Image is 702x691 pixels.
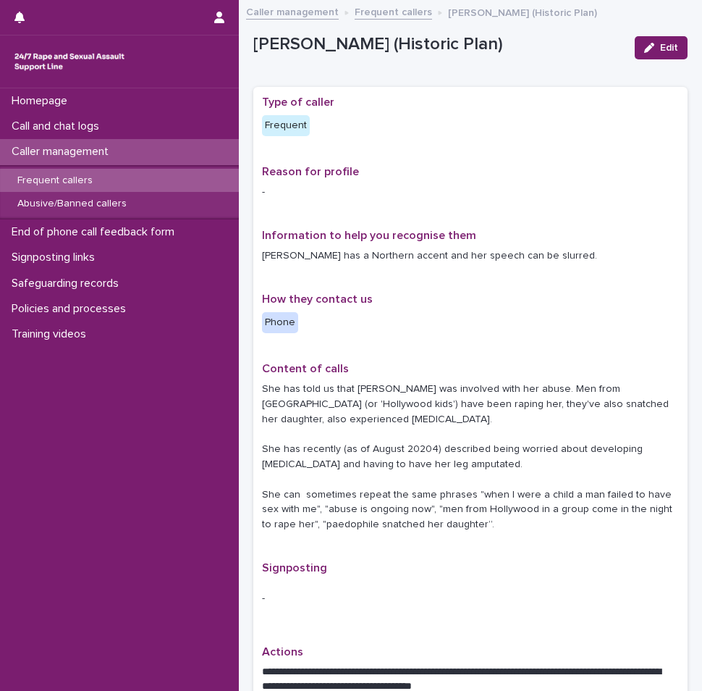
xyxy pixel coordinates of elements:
span: Type of caller [262,96,334,108]
span: Information to help you recognise them [262,230,476,241]
img: rhQMoQhaT3yELyF149Cw [12,47,127,76]
p: Caller management [6,145,120,159]
p: Call and chat logs [6,120,111,133]
div: Phone [262,312,298,333]
div: Frequent [262,115,310,136]
p: She has told us that [PERSON_NAME] was involved with her abuse. Men from [GEOGRAPHIC_DATA] (or 'H... [262,382,679,532]
p: End of phone call feedback form [6,225,186,239]
span: Edit [660,43,678,53]
p: Signposting links [6,251,106,264]
p: Safeguarding records [6,277,130,290]
span: Signposting [262,562,327,574]
a: Caller management [246,3,339,20]
p: [PERSON_NAME] (Historic Plan) [448,4,597,20]
span: Content of calls [262,363,349,374]
a: Frequent callers [355,3,432,20]
p: [PERSON_NAME] has a Northern accent and her speech can be slurred. [262,248,679,264]
p: Training videos [6,327,98,341]
p: - [262,591,679,606]
button: Edit [635,36,688,59]
span: Reason for profile [262,166,359,177]
p: - [262,185,679,200]
p: [PERSON_NAME] (Historic Plan) [253,34,623,55]
p: Frequent callers [6,175,104,187]
p: Homepage [6,94,79,108]
p: Policies and processes [6,302,138,316]
span: Actions [262,646,303,658]
p: Abusive/Banned callers [6,198,138,210]
span: How they contact us [262,293,373,305]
